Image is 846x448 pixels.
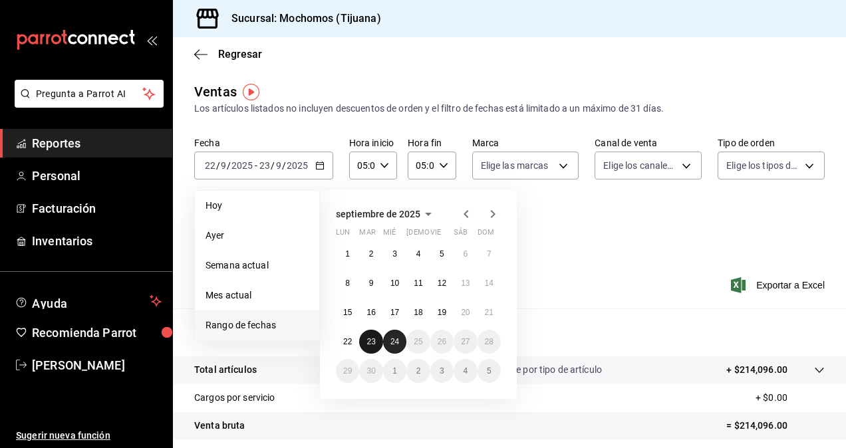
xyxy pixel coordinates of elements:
p: + $214,096.00 [726,363,787,377]
button: Regresar [194,48,262,60]
span: Ayer [206,229,309,243]
abbr: 24 de septiembre de 2025 [390,337,399,346]
div: Ventas [194,82,237,102]
span: Personal [32,167,162,185]
button: 6 de septiembre de 2025 [454,242,477,266]
input: ---- [286,160,309,171]
p: = $214,096.00 [726,419,825,433]
input: -- [220,160,227,171]
span: Pregunta a Parrot AI [36,87,143,101]
abbr: lunes [336,228,350,242]
label: Hora inicio [349,138,397,148]
button: 1 de septiembre de 2025 [336,242,359,266]
button: 8 de septiembre de 2025 [336,271,359,295]
abbr: 23 de septiembre de 2025 [366,337,375,346]
label: Tipo de orden [718,138,825,148]
button: open_drawer_menu [146,35,157,45]
button: 5 de septiembre de 2025 [430,242,454,266]
abbr: 25 de septiembre de 2025 [414,337,422,346]
p: Cargos por servicio [194,391,275,405]
abbr: 2 de octubre de 2025 [416,366,421,376]
abbr: 6 de septiembre de 2025 [463,249,468,259]
button: 24 de septiembre de 2025 [383,330,406,354]
label: Hora fin [408,138,456,148]
abbr: 10 de septiembre de 2025 [390,279,399,288]
button: 23 de septiembre de 2025 [359,330,382,354]
abbr: 2 de septiembre de 2025 [369,249,374,259]
span: septiembre de 2025 [336,209,420,219]
button: 7 de septiembre de 2025 [478,242,501,266]
button: 2 de octubre de 2025 [406,359,430,383]
button: 15 de septiembre de 2025 [336,300,359,324]
abbr: 14 de septiembre de 2025 [485,279,493,288]
div: Los artículos listados no incluyen descuentos de orden y el filtro de fechas está limitado a un m... [194,102,825,116]
abbr: 29 de septiembre de 2025 [343,366,352,376]
abbr: 1 de septiembre de 2025 [345,249,350,259]
span: Semana actual [206,259,309,273]
abbr: jueves [406,228,485,242]
h3: Sucursal: Mochomos (Tijuana) [221,11,381,27]
abbr: domingo [478,228,494,242]
abbr: 18 de septiembre de 2025 [414,308,422,317]
span: Elige las marcas [481,159,549,172]
span: Reportes [32,134,162,152]
span: Facturación [32,199,162,217]
span: / [271,160,275,171]
button: 17 de septiembre de 2025 [383,300,406,324]
abbr: 26 de septiembre de 2025 [438,337,446,346]
label: Canal de venta [595,138,702,148]
input: -- [204,160,216,171]
abbr: 5 de octubre de 2025 [487,366,492,376]
button: 5 de octubre de 2025 [478,359,501,383]
span: Regresar [218,48,262,60]
abbr: sábado [454,228,468,242]
button: 13 de septiembre de 2025 [454,271,477,295]
abbr: 5 de septiembre de 2025 [440,249,444,259]
abbr: 7 de septiembre de 2025 [487,249,492,259]
button: Pregunta a Parrot AI [15,80,164,108]
abbr: 4 de septiembre de 2025 [416,249,421,259]
span: - [255,160,257,171]
button: 22 de septiembre de 2025 [336,330,359,354]
button: 3 de septiembre de 2025 [383,242,406,266]
p: Total artículos [194,363,257,377]
button: 1 de octubre de 2025 [383,359,406,383]
span: / [282,160,286,171]
span: Inventarios [32,232,162,250]
button: 11 de septiembre de 2025 [406,271,430,295]
span: Hoy [206,199,309,213]
a: Pregunta a Parrot AI [9,96,164,110]
button: 26 de septiembre de 2025 [430,330,454,354]
button: 28 de septiembre de 2025 [478,330,501,354]
button: Exportar a Excel [734,277,825,293]
abbr: 19 de septiembre de 2025 [438,308,446,317]
button: 27 de septiembre de 2025 [454,330,477,354]
button: 4 de octubre de 2025 [454,359,477,383]
button: 16 de septiembre de 2025 [359,300,382,324]
button: 25 de septiembre de 2025 [406,330,430,354]
input: -- [259,160,271,171]
abbr: 28 de septiembre de 2025 [485,337,493,346]
button: 30 de septiembre de 2025 [359,359,382,383]
abbr: 16 de septiembre de 2025 [366,308,375,317]
abbr: 20 de septiembre de 2025 [461,308,470,317]
abbr: 11 de septiembre de 2025 [414,279,422,288]
p: Venta bruta [194,419,245,433]
button: 18 de septiembre de 2025 [406,300,430,324]
img: Tooltip marker [243,84,259,100]
button: 2 de septiembre de 2025 [359,242,382,266]
span: [PERSON_NAME] [32,356,162,374]
abbr: 9 de septiembre de 2025 [369,279,374,288]
span: Elige los canales de venta [603,159,677,172]
span: Sugerir nueva función [16,429,162,443]
button: 19 de septiembre de 2025 [430,300,454,324]
abbr: 4 de octubre de 2025 [463,366,468,376]
button: 9 de septiembre de 2025 [359,271,382,295]
input: -- [275,160,282,171]
p: + $0.00 [756,391,825,405]
span: / [227,160,231,171]
button: 12 de septiembre de 2025 [430,271,454,295]
abbr: martes [359,228,375,242]
abbr: 3 de octubre de 2025 [440,366,444,376]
